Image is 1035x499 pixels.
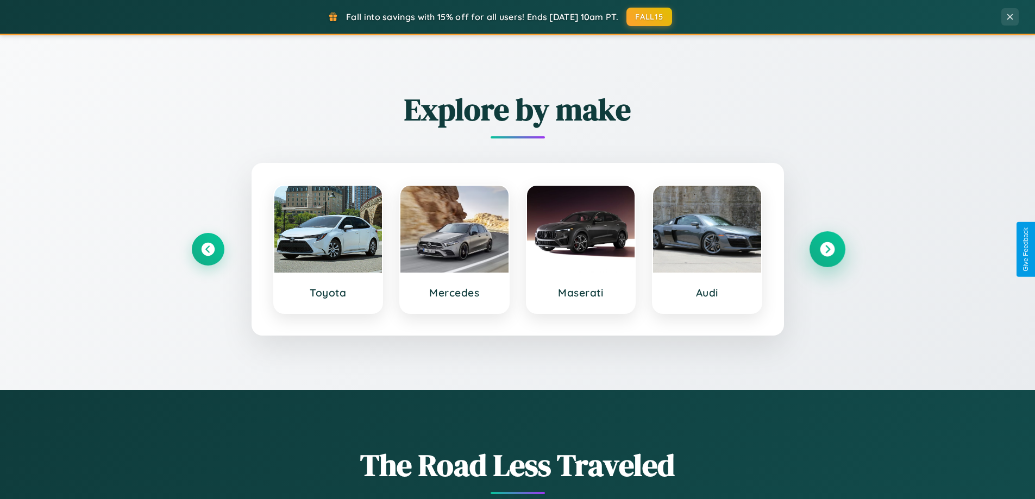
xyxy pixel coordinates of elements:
[1022,228,1030,271] div: Give Feedback
[538,286,624,299] h3: Maserati
[285,286,372,299] h3: Toyota
[664,286,750,299] h3: Audi
[411,286,498,299] h3: Mercedes
[192,89,844,130] h2: Explore by make
[192,444,844,486] h1: The Road Less Traveled
[346,11,618,22] span: Fall into savings with 15% off for all users! Ends [DATE] 10am PT.
[626,8,672,26] button: FALL15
